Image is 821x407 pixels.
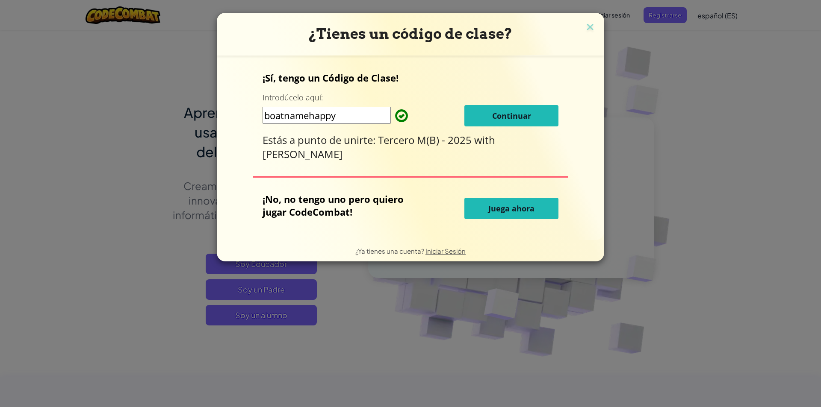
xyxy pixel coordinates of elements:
[464,105,558,126] button: Continuar
[425,247,466,255] a: Iniciar Sesión
[492,111,531,121] span: Continuar
[263,193,422,218] p: ¡No, no tengo uno pero quiero jugar CodeCombat!
[263,71,559,84] p: ¡Sí, tengo un Código de Clase!
[355,247,425,255] span: ¿Ya tienes una cuenta?
[309,25,512,42] span: ¿Tienes un código de clase?
[263,147,343,161] span: [PERSON_NAME]
[464,198,558,219] button: Juega ahora
[263,92,323,103] label: Introdúcelo aquí:
[474,133,495,147] span: with
[488,203,535,214] span: Juega ahora
[263,133,378,147] span: Estás a punto de unirte:
[585,21,596,34] img: close icon
[378,133,474,147] span: Tercero M(B) - 2025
